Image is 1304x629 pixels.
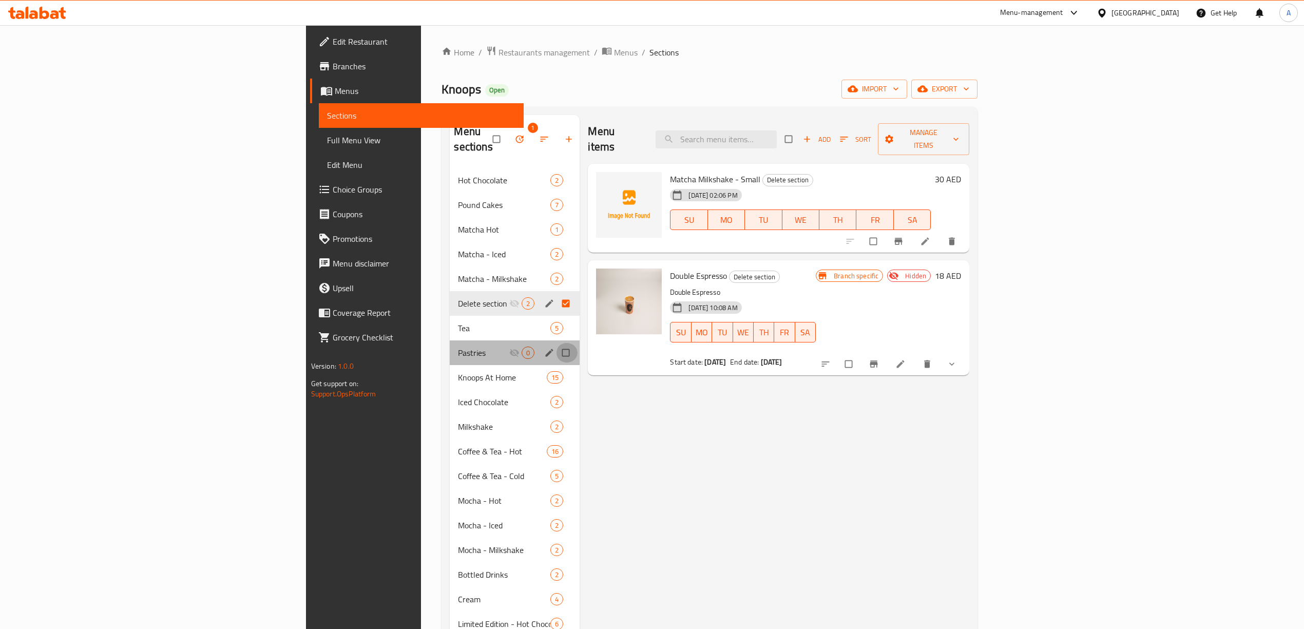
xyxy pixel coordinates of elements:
[333,35,515,48] span: Edit Restaurant
[941,230,965,253] button: delete
[458,322,550,334] span: Tea
[911,80,977,99] button: export
[656,130,777,148] input: search
[333,331,515,344] span: Grocery Checklist
[670,322,691,342] button: SU
[550,174,563,186] div: items
[675,325,687,340] span: SU
[458,297,509,310] span: Delete section
[1111,7,1179,18] div: [GEOGRAPHIC_DATA]
[551,570,563,580] span: 2
[670,286,816,299] p: Double Espresso
[458,371,547,384] span: Knoops At Home
[458,223,550,236] div: Matcha Hot
[547,371,563,384] div: items
[310,251,524,276] a: Menu disclaimer
[450,217,580,242] div: Matcha Hot1
[737,325,750,340] span: WE
[754,322,774,342] button: TH
[692,322,712,342] button: MO
[327,159,515,171] span: Edit Menu
[551,471,563,481] span: 5
[551,595,563,604] span: 4
[522,347,534,359] div: items
[862,353,887,375] button: Branch-specific-item
[730,355,759,369] span: End date:
[310,29,524,54] a: Edit Restaurant
[745,209,782,230] button: TU
[551,225,563,235] span: 1
[733,322,754,342] button: WE
[458,248,550,260] span: Matcha - Iced
[450,168,580,193] div: Hot Chocolate2
[458,174,550,186] span: Hot Chocolate
[458,470,550,482] div: Coffee & Tea - Cold
[458,396,550,408] span: Iced Chocolate
[550,396,563,408] div: items
[547,447,563,456] span: 16
[675,213,703,227] span: SU
[594,46,598,59] li: /
[823,213,852,227] span: TH
[543,346,558,359] button: edit
[712,213,741,227] span: MO
[522,297,534,310] div: items
[550,223,563,236] div: items
[941,353,965,375] button: show more
[458,519,550,531] span: Mocha - Iced
[498,46,590,59] span: Restaurants management
[458,421,550,433] span: Milkshake
[547,445,563,458] div: items
[550,273,563,285] div: items
[486,46,590,59] a: Restaurants management
[458,593,550,605] div: Cream
[887,230,912,253] button: Branch-specific-item
[450,316,580,340] div: Tea5
[533,128,558,150] span: Sort sections
[450,365,580,390] div: Knoops At Home15
[550,568,563,581] div: items
[551,545,563,555] span: 2
[614,46,638,59] span: Menus
[547,373,563,383] span: 15
[333,183,515,196] span: Choice Groups
[319,128,524,153] a: Full Menu View
[458,544,550,556] span: Mocha - Milkshake
[670,171,760,187] span: Matcha Milkshake - Small
[947,359,957,369] svg: Show Choices
[935,172,961,186] h6: 30 AED
[458,199,550,211] span: Pound Cakes
[850,83,899,96] span: import
[450,266,580,291] div: Matcha - Milkshake2
[839,354,860,374] span: Select to update
[458,445,547,458] span: Coffee & Tea - Hot
[819,209,856,230] button: TH
[311,387,376,401] a: Support.OpsPlatform
[450,464,580,488] div: Coffee & Tea - Cold5
[333,233,515,245] span: Promotions
[550,248,563,260] div: items
[458,494,550,507] span: Mocha - Hot
[901,271,930,281] span: Hidden
[774,322,795,342] button: FR
[856,209,893,230] button: FR
[458,273,550,285] span: Matcha - Milkshake
[551,496,563,506] span: 2
[450,587,580,612] div: Cream4
[895,359,908,369] a: Edit menu item
[450,513,580,538] div: Mocha - Iced2
[730,271,779,283] span: Delete section
[450,562,580,587] div: Bottled Drinks2
[310,202,524,226] a: Coupons
[450,488,580,513] div: Mocha - Hot2
[762,174,813,186] div: Delete section
[458,568,550,581] div: Bottled Drinks
[509,298,520,309] svg: Inactive section
[864,232,885,251] span: Select to update
[550,421,563,433] div: items
[550,544,563,556] div: items
[333,208,515,220] span: Coupons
